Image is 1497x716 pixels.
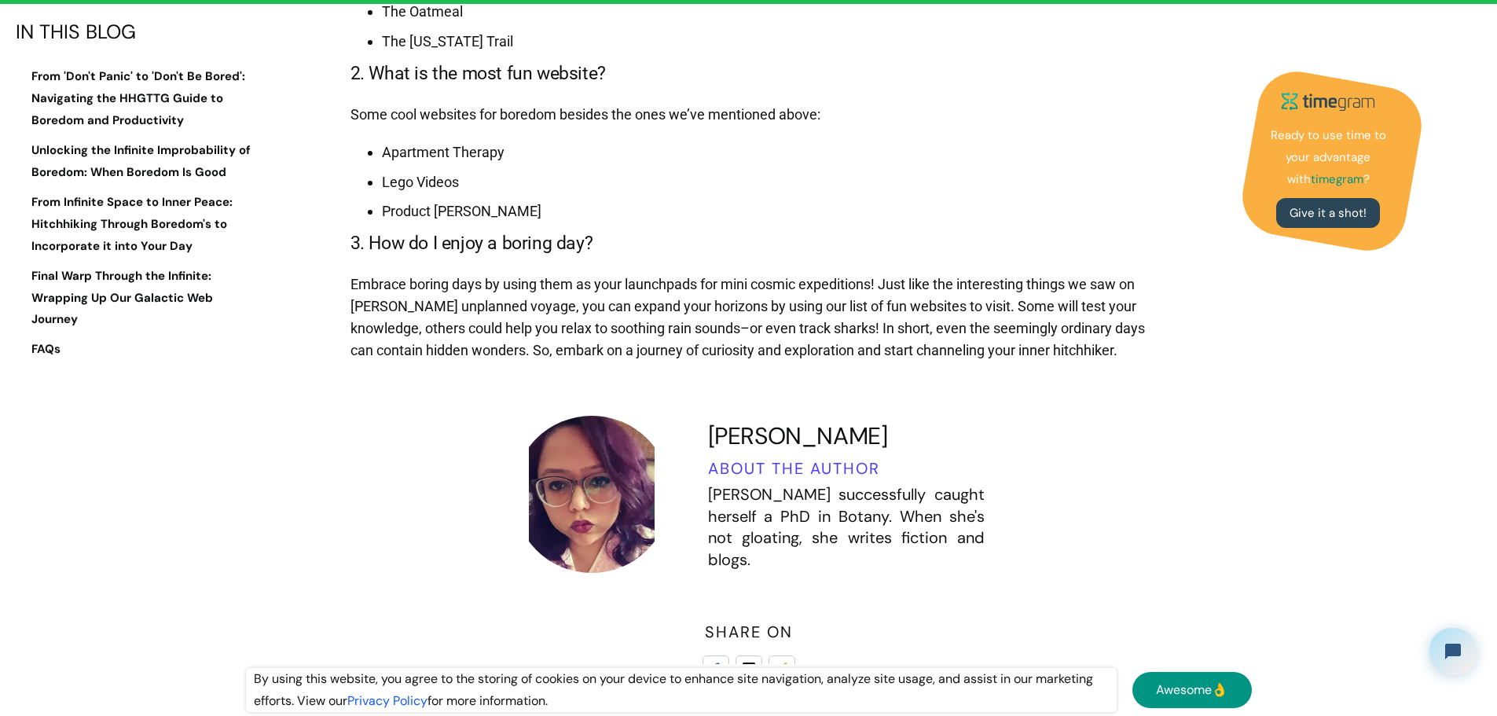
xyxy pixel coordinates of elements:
[350,266,1155,369] p: Embrace boring days by using them as your launchpads for mini cosmic expeditions! Just like the i...
[16,340,251,362] a: FAQs
[382,171,1155,193] li: Lego Videos
[16,140,251,184] a: Unlocking the Infinite Improbability of Boredom: When Boredom Is Good
[16,21,251,43] div: IN THIS BLOG
[776,663,788,675] img: sharethis-white sharing button
[16,67,251,133] a: From 'Don't Panic' to 'Don't Be Bored': Navigating the HHGTTG Guide to Boredom and Productivity
[710,663,722,675] img: facebook-white sharing button
[350,61,1155,88] h3: 2. What is the most fun website?
[16,266,251,332] a: Final Warp Through the Infinite: Wrapping Up Our Galactic Web Journey
[1416,615,1490,688] iframe: Tidio Chat
[1311,171,1363,187] strong: timegram
[1132,672,1252,708] a: Awesome👌
[382,200,1155,222] li: Product [PERSON_NAME]
[350,96,1155,134] p: Some cool websites for boredom besides the ones we’ve mentioned above:
[708,484,985,572] p: [PERSON_NAME] successfully caught herself a PhD in Botany. When she's not gloating, she writes fi...
[350,230,1155,258] h3: 3. How do I enjoy a boring day?
[16,192,251,258] a: From Infinite Space to Inner Peace: Hitchhiking Through Boredom's to Incorporate it into Your Day
[743,663,755,675] img: twitter-white sharing button
[1276,199,1380,229] a: Give it a shot!
[708,418,888,454] h3: [PERSON_NAME]
[708,461,888,476] div: About the author
[1273,86,1383,117] img: timegram logo
[347,692,427,709] a: Privacy Policy
[1265,125,1391,191] p: Ready to use time to your advantage with ?
[382,141,1155,163] li: Apartment Therapy
[382,1,1155,23] li: The Oatmeal
[703,620,795,644] div: share on
[382,31,1155,53] li: The [US_STATE] Trail
[246,668,1117,712] div: By using this website, you agree to the storing of cookies on your device to enhance site navigat...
